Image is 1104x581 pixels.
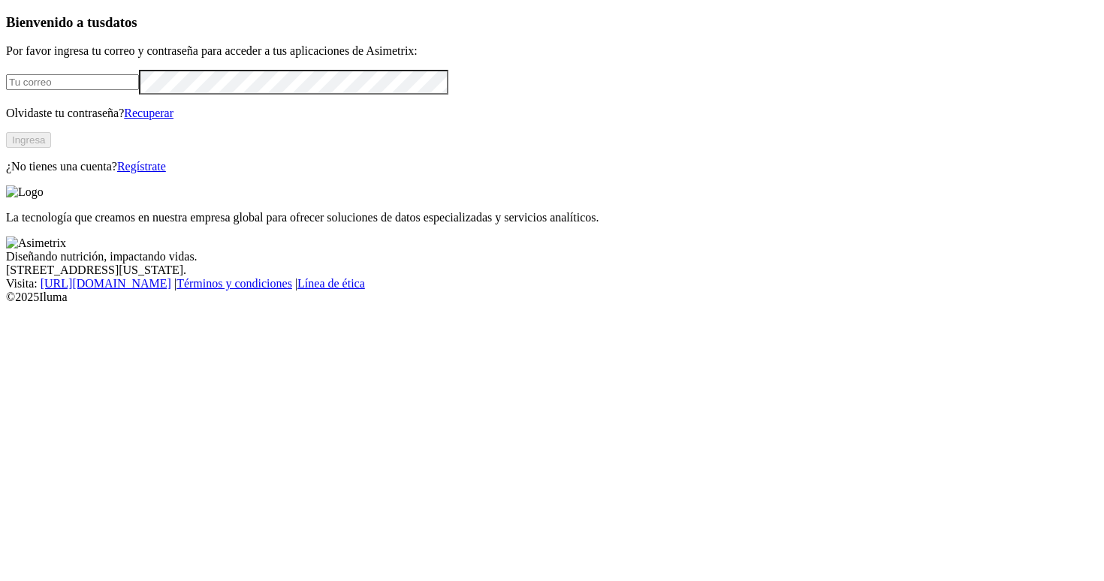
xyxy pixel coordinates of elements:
p: La tecnología que creamos en nuestra empresa global para ofrecer soluciones de datos especializad... [6,211,1098,224]
div: © 2025 Iluma [6,290,1098,304]
div: Diseñando nutrición, impactando vidas. [6,250,1098,263]
p: Por favor ingresa tu correo y contraseña para acceder a tus aplicaciones de Asimetrix: [6,44,1098,58]
a: Términos y condiciones [176,277,292,290]
img: Asimetrix [6,236,66,250]
p: ¿No tienes una cuenta? [6,160,1098,173]
div: [STREET_ADDRESS][US_STATE]. [6,263,1098,277]
input: Tu correo [6,74,139,90]
button: Ingresa [6,132,51,148]
p: Olvidaste tu contraseña? [6,107,1098,120]
span: datos [105,14,137,30]
img: Logo [6,185,44,199]
div: Visita : | | [6,277,1098,290]
a: Regístrate [117,160,166,173]
a: [URL][DOMAIN_NAME] [41,277,171,290]
a: Recuperar [124,107,173,119]
a: Línea de ética [297,277,365,290]
h3: Bienvenido a tus [6,14,1098,31]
